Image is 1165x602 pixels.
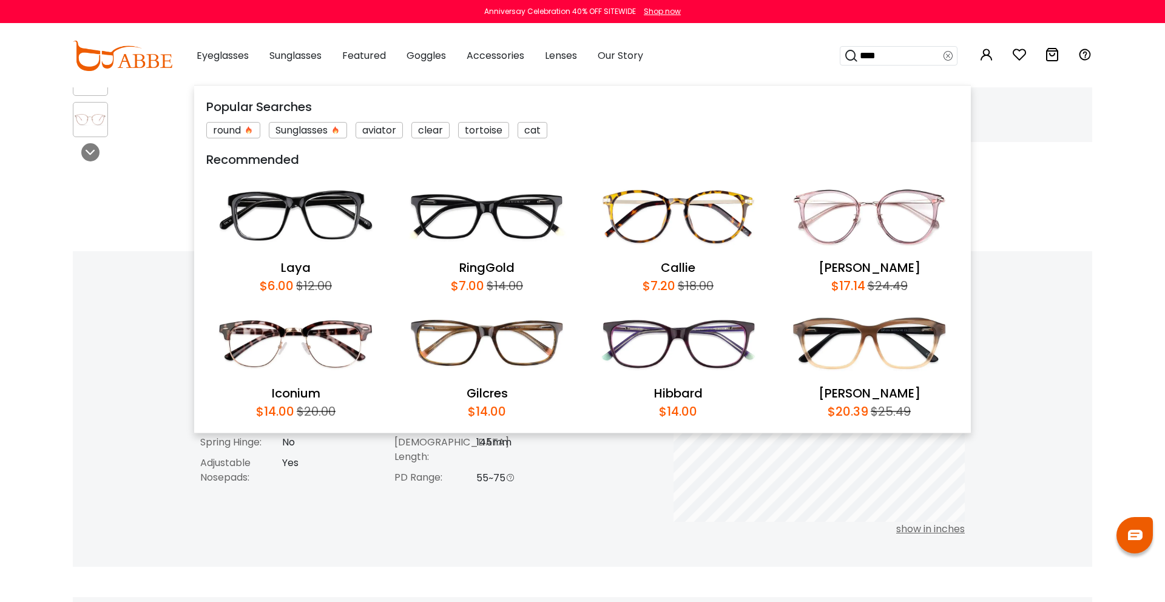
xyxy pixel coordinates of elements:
a: [PERSON_NAME] [819,385,920,402]
div: Popular Searches [206,98,959,116]
div: $18.00 [675,277,714,295]
img: chat [1128,530,1143,540]
div: $6.00 [260,277,294,295]
div: $12.00 [294,277,332,295]
span: Featured [342,49,386,63]
div: $14.00 [256,402,294,421]
div: tortoise [458,122,509,138]
div: cat [518,122,547,138]
a: Shop now [638,6,681,16]
div: Sunglasses [269,122,347,138]
div: [DEMOGRAPHIC_DATA] Length: [394,435,476,464]
div: $20.00 [294,402,336,421]
div: $25.49 [868,402,911,421]
div: PD Range: [394,470,476,485]
span: Goggles [407,49,446,63]
div: 145mm [476,435,576,464]
a: Hibbard [654,385,703,402]
div: $14.00 [468,402,506,421]
div: aviator [356,122,403,138]
div: $17.14 [831,277,865,295]
a: RingGold [459,259,515,276]
div: $7.00 [451,277,484,295]
div: $24.49 [865,277,908,295]
img: Laya [206,175,385,259]
img: Gilcres [397,301,576,385]
span: Eyeglasses [197,49,249,63]
a: [PERSON_NAME] [819,259,920,276]
img: Naomi [780,175,959,259]
img: RingGold [397,175,576,259]
div: Adjustable Nosepads: [200,456,282,485]
div: No [282,435,382,450]
div: Recommended [206,150,959,169]
span: Sunglasses [269,49,322,63]
a: Gilcres [467,385,508,402]
span: Accessories [467,49,524,63]
div: Spring Hinge: [200,435,282,450]
a: Laya [281,259,311,276]
img: Hibbard [589,301,768,385]
div: Anniversay Celebration 40% OFF SITEWIDE [484,6,636,17]
span: Our Story [598,49,643,63]
div: $20.39 [828,402,868,421]
img: Naomi Pink Metal , TR Eyeglasses , NosePads Frames from ABBE Glasses [73,111,107,128]
div: $14.00 [659,402,697,421]
i: PD Range Message [505,473,515,482]
img: Iconium [206,301,385,385]
div: Yes [282,456,382,485]
div: clear [411,122,450,138]
div: $14.00 [484,277,523,295]
div: round [206,122,260,138]
img: Callie [589,175,768,259]
div: 55~75 [476,470,576,485]
span: Lenses [545,49,577,63]
img: abbeglasses.com [73,41,172,71]
a: Iconium [272,385,320,402]
a: Callie [661,259,695,276]
img: Sonia [780,301,959,385]
div: $7.20 [643,277,675,295]
div: Shop now [644,6,681,17]
div: show in inches [674,522,965,536]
